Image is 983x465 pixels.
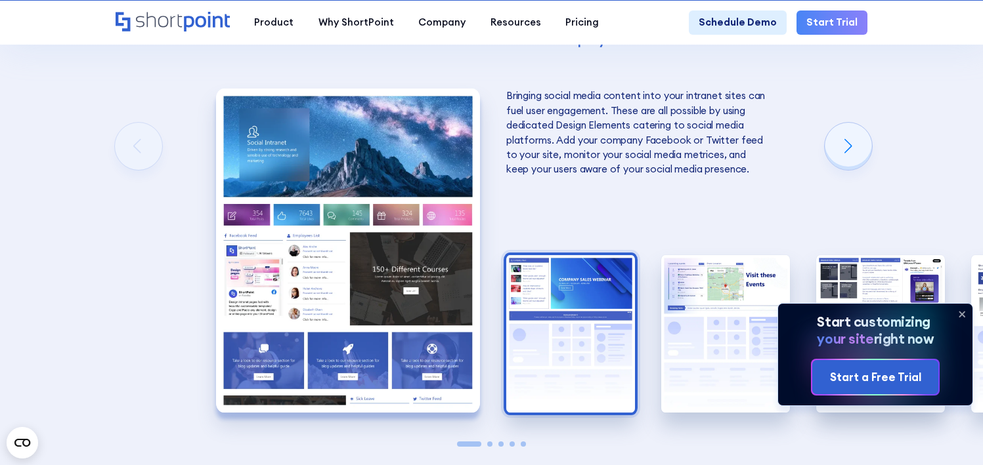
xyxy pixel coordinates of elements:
a: Product [242,10,306,35]
a: Company [406,10,477,35]
a: Resources [478,10,553,35]
div: 3 / 5 [661,255,790,413]
div: 4 / 5 [816,255,945,413]
button: Open CMP widget [7,427,38,458]
div: Why ShortPoint [318,15,394,30]
div: Company [418,15,466,30]
span: Go to slide 3 [498,441,504,447]
img: Best SharePoint Intranet Site Designs [216,89,480,413]
span: Go to slide 4 [510,441,515,447]
img: SharePoint Communication site example for news [816,255,945,413]
a: Start Trial [797,10,867,35]
div: Start a Free Trial [830,369,921,386]
div: 1 / 5 [216,89,480,413]
img: Internal SharePoint site example for company policy [661,255,790,413]
img: HR SharePoint site example for Homepage [506,255,635,413]
div: Product [254,15,294,30]
span: Go to slide 2 [487,441,492,447]
div: Next slide [825,123,872,170]
div: Resources [491,15,541,30]
a: Pricing [553,10,611,35]
iframe: Chat Widget [747,313,983,465]
div: 2 / 5 [506,255,635,413]
a: Why ShortPoint [306,10,406,35]
span: Go to slide 1 [457,441,481,447]
a: Start a Free Trial [812,360,939,394]
div: Pricing [565,15,599,30]
a: Home [116,12,230,33]
a: Schedule Demo [689,10,787,35]
p: Bringing social media content into your intranet sites can fuel user engagement. These are all po... [506,89,770,177]
span: Go to slide 5 [521,441,526,447]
